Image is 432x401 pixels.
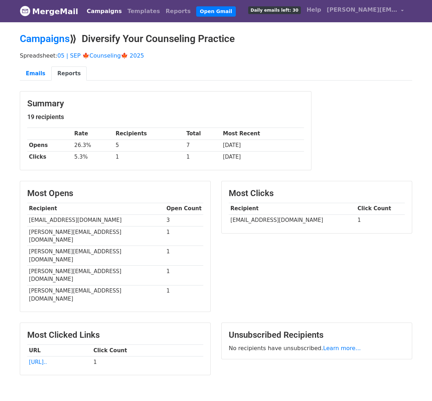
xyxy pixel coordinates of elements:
[165,203,203,214] th: Open Count
[72,128,114,140] th: Rate
[304,3,324,17] a: Help
[72,151,114,163] td: 5.3%
[114,151,185,163] td: 1
[229,188,405,199] h3: Most Clicks
[20,66,51,81] a: Emails
[84,4,124,18] a: Campaigns
[57,52,144,59] a: 05 | SEP 🍁Counseling🍁 2025
[165,246,203,266] td: 1
[27,330,203,340] h3: Most Clicked Links
[124,4,163,18] a: Templates
[27,214,165,226] td: [EMAIL_ADDRESS][DOMAIN_NAME]
[27,226,165,246] td: [PERSON_NAME][EMAIL_ADDRESS][DOMAIN_NAME]
[248,6,301,14] span: Daily emails left: 30
[20,6,30,16] img: MergeMail logo
[114,140,185,151] td: 5
[229,344,405,352] p: No recipients have unsubscribed.
[245,3,304,17] a: Daily emails left: 30
[229,330,405,340] h3: Unsubscribed Recipients
[185,151,221,163] td: 1
[221,140,304,151] td: [DATE]
[27,285,165,305] td: [PERSON_NAME][EMAIL_ADDRESS][DOMAIN_NAME]
[27,246,165,266] td: [PERSON_NAME][EMAIL_ADDRESS][DOMAIN_NAME]
[27,140,72,151] th: Opens
[27,151,72,163] th: Clicks
[20,33,412,45] h2: ⟫ Diversify Your Counseling Practice
[165,226,203,246] td: 1
[20,4,78,19] a: MergeMail
[27,203,165,214] th: Recipient
[221,151,304,163] td: [DATE]
[92,356,203,368] td: 1
[196,6,235,17] a: Open Gmail
[185,140,221,151] td: 7
[356,203,405,214] th: Click Count
[27,113,304,121] h5: 19 recipients
[27,344,92,356] th: URL
[229,214,356,226] td: [EMAIL_ADDRESS][DOMAIN_NAME]
[27,265,165,285] td: [PERSON_NAME][EMAIL_ADDRESS][DOMAIN_NAME]
[356,214,405,226] td: 1
[221,128,304,140] th: Most Recent
[92,344,203,356] th: Click Count
[20,52,412,59] p: Spreadsheet:
[165,285,203,305] td: 1
[27,188,203,199] h3: Most Opens
[185,128,221,140] th: Total
[163,4,194,18] a: Reports
[27,99,304,109] h3: Summary
[327,6,397,14] span: [PERSON_NAME][EMAIL_ADDRESS][DOMAIN_NAME]
[229,203,356,214] th: Recipient
[72,140,114,151] td: 26.3%
[165,265,203,285] td: 1
[397,367,432,401] iframe: Chat Widget
[20,33,70,45] a: Campaigns
[114,128,185,140] th: Recipients
[51,66,87,81] a: Reports
[165,214,203,226] td: 3
[324,3,407,19] a: [PERSON_NAME][EMAIL_ADDRESS][DOMAIN_NAME]
[29,359,47,365] a: [URL]..
[323,345,361,352] a: Learn more...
